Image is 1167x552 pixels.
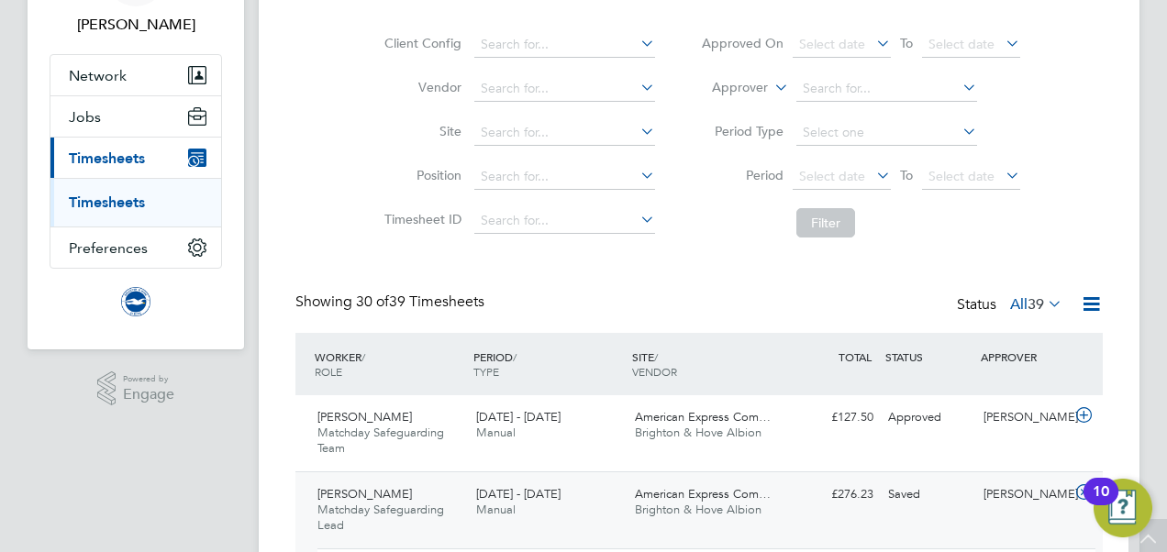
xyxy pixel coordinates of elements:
[654,349,658,364] span: /
[928,36,995,52] span: Select date
[785,480,881,510] div: £276.23
[632,364,677,379] span: VENDOR
[317,486,412,502] span: [PERSON_NAME]
[123,371,174,387] span: Powered by
[785,403,881,433] div: £127.50
[474,76,655,102] input: Search for...
[50,96,221,137] button: Jobs
[50,227,221,268] button: Preferences
[379,167,461,183] label: Position
[69,67,127,84] span: Network
[957,293,1066,318] div: Status
[1028,295,1044,314] span: 39
[469,340,628,388] div: PERIOD
[881,403,976,433] div: Approved
[356,293,389,311] span: 30 of
[69,149,145,167] span: Timesheets
[379,35,461,51] label: Client Config
[976,340,1072,373] div: APPROVER
[1093,491,1109,515] div: 10
[895,163,918,187] span: To
[50,178,221,226] div: Timesheets
[635,409,771,425] span: American Express Com…
[685,79,768,97] label: Approver
[123,387,174,403] span: Engage
[476,502,516,517] span: Manual
[379,123,461,139] label: Site
[1094,479,1152,537] button: Open Resource Center, 10 new notifications
[701,123,784,139] label: Period Type
[799,168,865,184] span: Select date
[895,31,918,55] span: To
[121,287,150,316] img: brightonandhovealbion-logo-retina.png
[839,349,872,364] span: TOTAL
[628,340,786,388] div: SITE
[881,340,976,373] div: STATUS
[635,425,761,440] span: Brighton & Hove Albion
[50,14,222,36] span: Richard Valder-Davis
[476,409,561,425] span: [DATE] - [DATE]
[476,425,516,440] span: Manual
[69,193,145,211] a: Timesheets
[701,167,784,183] label: Period
[1010,295,1062,314] label: All
[976,403,1072,433] div: [PERSON_NAME]
[796,208,855,237] button: Filter
[69,108,101,126] span: Jobs
[473,364,499,379] span: TYPE
[69,239,148,257] span: Preferences
[295,293,488,312] div: Showing
[50,138,221,178] button: Timesheets
[513,349,517,364] span: /
[474,32,655,58] input: Search for...
[379,79,461,95] label: Vendor
[474,208,655,234] input: Search for...
[476,486,561,502] span: [DATE] - [DATE]
[310,340,469,388] div: WORKER
[474,120,655,146] input: Search for...
[881,480,976,510] div: Saved
[635,502,761,517] span: Brighton & Hove Albion
[315,364,342,379] span: ROLE
[317,425,444,456] span: Matchday Safeguarding Team
[796,76,977,102] input: Search for...
[317,409,412,425] span: [PERSON_NAME]
[361,349,365,364] span: /
[50,55,221,95] button: Network
[474,164,655,190] input: Search for...
[976,480,1072,510] div: [PERSON_NAME]
[50,287,222,316] a: Go to home page
[928,168,995,184] span: Select date
[317,502,444,533] span: Matchday Safeguarding Lead
[701,35,784,51] label: Approved On
[379,211,461,227] label: Timesheet ID
[635,486,771,502] span: American Express Com…
[97,371,175,406] a: Powered byEngage
[799,36,865,52] span: Select date
[796,120,977,146] input: Select one
[356,293,484,311] span: 39 Timesheets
